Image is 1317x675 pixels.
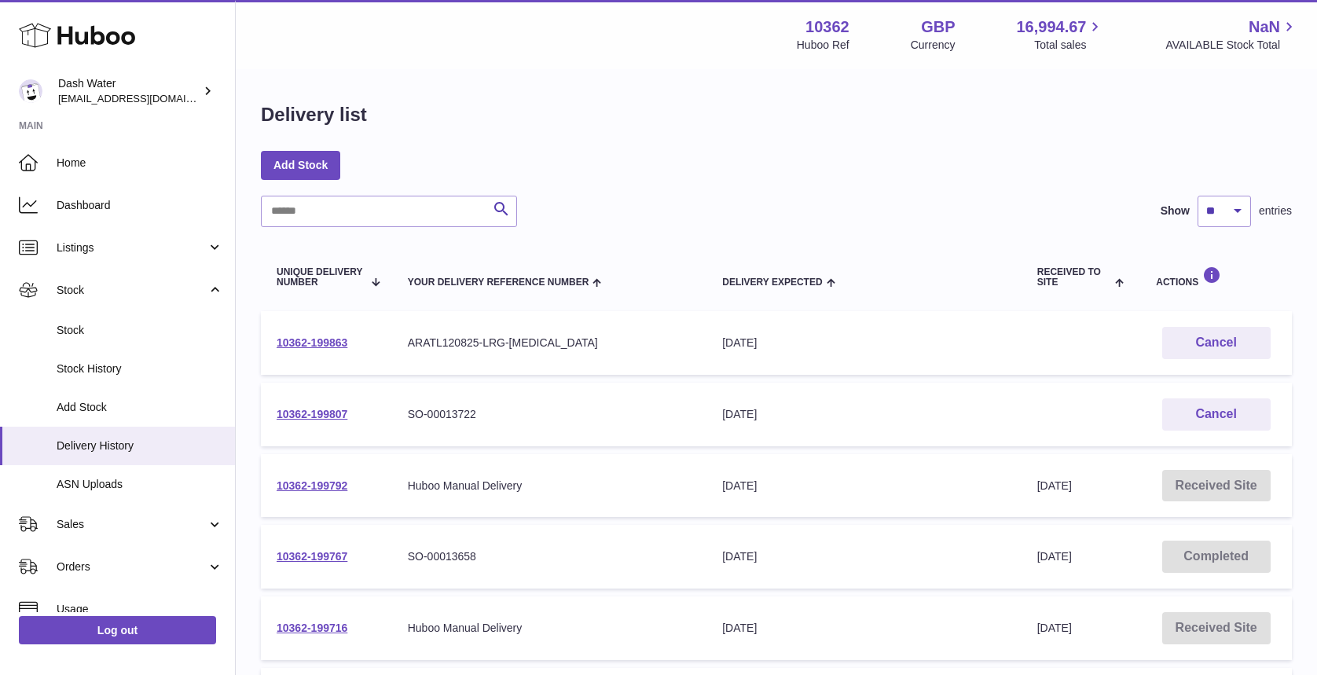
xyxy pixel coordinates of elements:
img: bea@dash-water.com [19,79,42,103]
a: 10362-199767 [277,550,347,563]
span: Usage [57,602,223,617]
span: 16,994.67 [1016,17,1086,38]
span: Delivery History [57,438,223,453]
a: 10362-199716 [277,622,347,634]
a: Add Stock [261,151,340,179]
a: 10362-199863 [277,336,347,349]
div: SO-00013722 [408,407,692,422]
span: Listings [57,240,207,255]
span: Received to Site [1037,267,1111,288]
span: [DATE] [1037,550,1072,563]
div: Actions [1156,266,1276,288]
h1: Delivery list [261,102,367,127]
span: Add Stock [57,400,223,415]
a: 16,994.67 Total sales [1016,17,1104,53]
span: Sales [57,517,207,532]
div: Huboo Ref [797,38,849,53]
span: ASN Uploads [57,477,223,492]
div: [DATE] [722,621,1006,636]
span: Stock [57,323,223,338]
span: [DATE] [1037,622,1072,634]
div: ARATL120825-LRG-[MEDICAL_DATA] [408,336,692,350]
div: [DATE] [722,479,1006,493]
span: Delivery Expected [722,277,822,288]
div: Huboo Manual Delivery [408,479,692,493]
label: Show [1161,204,1190,218]
div: SO-00013658 [408,549,692,564]
span: Your Delivery Reference Number [408,277,589,288]
span: Total sales [1034,38,1104,53]
div: [DATE] [722,336,1006,350]
a: Log out [19,616,216,644]
button: Cancel [1162,398,1271,431]
span: Unique Delivery Number [277,267,362,288]
strong: 10362 [805,17,849,38]
a: 10362-199807 [277,408,347,420]
div: [DATE] [722,549,1006,564]
span: Stock History [57,361,223,376]
div: [DATE] [722,407,1006,422]
span: Dashboard [57,198,223,213]
div: Dash Water [58,76,200,106]
span: [DATE] [1037,479,1072,492]
div: Huboo Manual Delivery [408,621,692,636]
span: Home [57,156,223,171]
strong: GBP [921,17,955,38]
span: AVAILABLE Stock Total [1165,38,1298,53]
span: Stock [57,283,207,298]
button: Cancel [1162,327,1271,359]
a: NaN AVAILABLE Stock Total [1165,17,1298,53]
div: Currency [911,38,956,53]
a: 10362-199792 [277,479,347,492]
span: Orders [57,559,207,574]
span: NaN [1249,17,1280,38]
span: [EMAIL_ADDRESS][DOMAIN_NAME] [58,92,231,105]
span: entries [1259,204,1292,218]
